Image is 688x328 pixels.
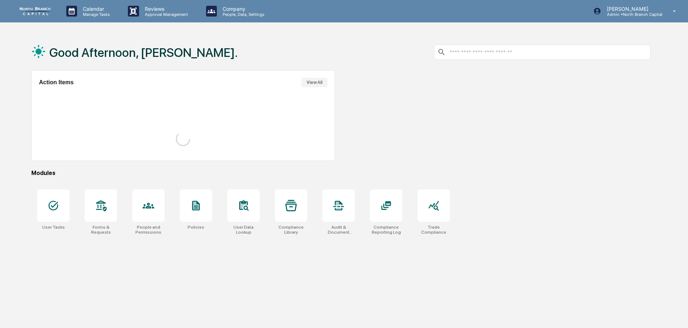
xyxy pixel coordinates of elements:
[85,225,117,235] div: Forms & Requests
[139,12,192,17] p: Approval Management
[49,45,238,60] h1: Good Afternoon, [PERSON_NAME].
[275,225,307,235] div: Compliance Library
[132,225,165,235] div: People and Permissions
[77,6,113,12] p: Calendar
[31,170,651,176] div: Modules
[301,78,327,87] button: View All
[17,7,52,15] img: logo
[77,12,113,17] p: Manage Tasks
[601,12,662,17] p: Admin • North Branch Capital
[227,225,260,235] div: User Data Lookup
[42,225,65,230] div: User Tasks
[322,225,355,235] div: Audit & Document Logs
[370,225,402,235] div: Compliance Reporting Log
[39,79,73,86] h2: Action Items
[139,6,192,12] p: Reviews
[217,6,268,12] p: Company
[417,225,450,235] div: Trade Compliance
[601,6,662,12] p: [PERSON_NAME]
[188,225,204,230] div: Policies
[217,12,268,17] p: People, Data, Settings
